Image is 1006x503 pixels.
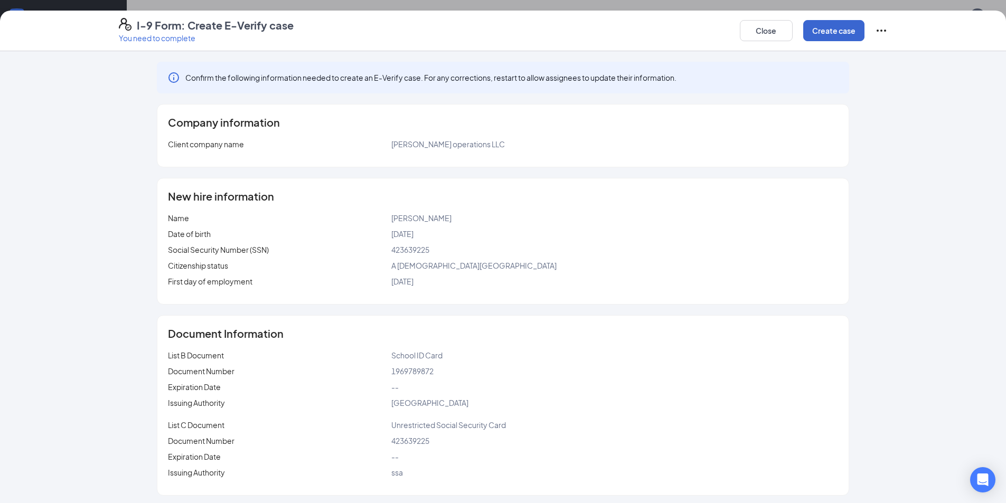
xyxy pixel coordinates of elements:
span: ssa [391,468,403,477]
span: 1969789872 [391,366,434,376]
p: You need to complete [119,33,294,43]
span: [DATE] [391,277,413,286]
span: Unrestricted Social Security Card [391,420,506,430]
span: Document Number [168,436,234,445]
span: 423639225 [391,436,429,445]
span: Client company name [168,139,244,149]
button: Create case [803,20,864,41]
svg: Info [167,71,180,84]
span: -- [391,452,399,461]
span: Company information [168,117,280,128]
span: [PERSON_NAME] [391,213,452,223]
span: 423639225 [391,245,429,254]
span: Confirm the following information needed to create an E-Verify case. For any corrections, restart... [185,72,676,83]
span: A [DEMOGRAPHIC_DATA][GEOGRAPHIC_DATA] [391,261,557,270]
span: Citizenship status [168,261,228,270]
div: Open Intercom Messenger [970,467,995,492]
span: Expiration Date [168,382,221,392]
svg: FormI9EVerifyIcon [119,18,131,31]
span: Issuing Authority [168,398,225,407]
span: Document Information [168,328,284,339]
span: New hire information [168,191,274,202]
span: List B Document [168,350,224,360]
span: Date of birth [168,229,211,239]
span: [PERSON_NAME] operations LLC [391,139,505,149]
span: Name [168,213,189,223]
h4: I-9 Form: Create E-Verify case [137,18,294,33]
span: School ID Card [391,350,443,360]
span: First day of employment [168,277,252,286]
span: -- [391,382,399,392]
span: Social Security Number (SSN) [168,245,269,254]
svg: Ellipses [875,24,888,37]
span: [GEOGRAPHIC_DATA] [391,398,468,407]
span: Issuing Authority [168,468,225,477]
span: Expiration Date [168,452,221,461]
span: Document Number [168,366,234,376]
span: List C Document [168,420,224,430]
span: [DATE] [391,229,413,239]
button: Close [740,20,793,41]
